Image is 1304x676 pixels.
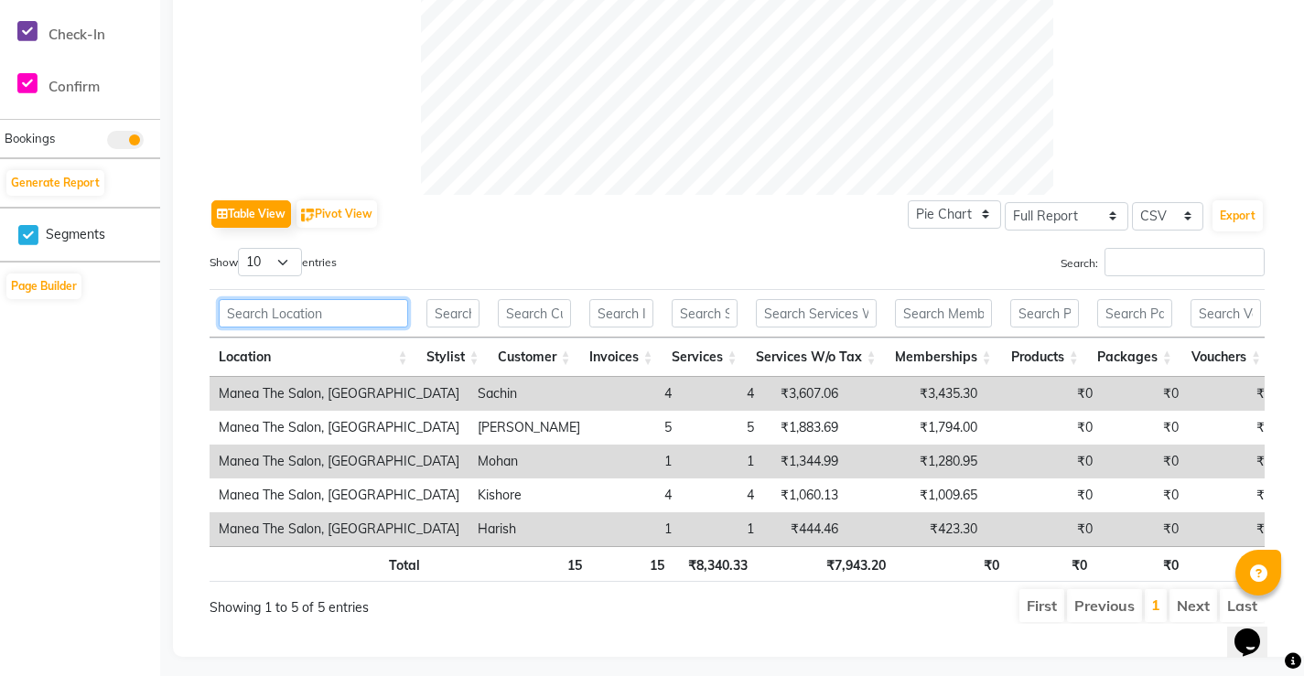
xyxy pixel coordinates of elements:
[6,274,81,299] button: Page Builder
[895,546,1009,582] th: ₹0
[589,478,681,512] td: 4
[763,377,847,411] td: ₹3,607.06
[1102,377,1188,411] td: ₹0
[847,411,986,445] td: ₹1,794.00
[589,445,681,478] td: 1
[469,478,589,512] td: Kishore
[1097,299,1172,327] input: Search Packages
[681,445,763,478] td: 1
[210,587,633,617] div: Showing 1 to 5 of 5 entries
[1212,200,1263,231] button: Export
[847,512,986,546] td: ₹423.30
[500,546,591,582] th: 15
[469,377,589,411] td: Sachin
[763,445,847,478] td: ₹1,344.99
[886,338,1001,377] th: Memberships: activate to sort column ascending
[211,200,291,228] button: Table View
[763,478,847,512] td: ₹1,060.13
[46,225,105,244] span: Segments
[847,445,986,478] td: ₹1,280.95
[1188,411,1281,445] td: ₹0
[681,478,763,512] td: 4
[210,478,469,512] td: Manea The Salon, [GEOGRAPHIC_DATA]
[895,299,992,327] input: Search Memberships
[681,512,763,546] td: 1
[580,338,663,377] th: Invoices: activate to sort column ascending
[589,512,681,546] td: 1
[219,299,408,327] input: Search Location
[756,299,877,327] input: Search Services W/o Tax
[210,445,469,478] td: Manea The Salon, [GEOGRAPHIC_DATA]
[763,411,847,445] td: ₹1,883.69
[489,338,580,377] th: Customer: activate to sort column ascending
[1061,248,1265,276] label: Search:
[1102,478,1188,512] td: ₹0
[6,170,104,196] button: Generate Report
[210,546,429,582] th: Total
[1105,248,1265,276] input: Search:
[589,411,681,445] td: 5
[986,377,1102,411] td: ₹0
[763,512,847,546] td: ₹444.46
[986,512,1102,546] td: ₹0
[591,546,674,582] th: 15
[1188,546,1277,582] th: ₹0
[210,377,469,411] td: Manea The Salon, [GEOGRAPHIC_DATA]
[469,411,589,445] td: [PERSON_NAME]
[589,299,653,327] input: Search Invoices
[986,411,1102,445] td: ₹0
[589,377,681,411] td: 4
[469,445,589,478] td: Mohan
[681,411,763,445] td: 5
[1102,445,1188,478] td: ₹0
[1188,512,1281,546] td: ₹0
[301,209,315,222] img: pivot.png
[48,26,105,43] span: Check-In
[498,299,571,327] input: Search Customer
[5,131,55,145] span: Bookings
[1227,603,1286,658] iframe: chat widget
[1188,377,1281,411] td: ₹0
[663,338,747,377] th: Services: activate to sort column ascending
[1151,596,1160,614] a: 1
[847,377,986,411] td: ₹3,435.30
[1188,478,1281,512] td: ₹0
[757,546,894,582] th: ₹7,943.20
[1102,512,1188,546] td: ₹0
[48,78,100,95] span: Confirm
[1096,546,1189,582] th: ₹0
[296,200,377,228] button: Pivot View
[986,478,1102,512] td: ₹0
[1191,299,1261,327] input: Search Vouchers
[1010,299,1079,327] input: Search Products
[986,445,1102,478] td: ₹0
[1188,445,1281,478] td: ₹0
[1001,338,1088,377] th: Products: activate to sort column ascending
[747,338,886,377] th: Services W/o Tax: activate to sort column ascending
[426,299,480,327] input: Search Stylist
[238,248,302,276] select: Showentries
[417,338,489,377] th: Stylist: activate to sort column ascending
[210,411,469,445] td: Manea The Salon, [GEOGRAPHIC_DATA]
[674,546,758,582] th: ₹8,340.33
[681,377,763,411] td: 4
[1102,411,1188,445] td: ₹0
[1008,546,1095,582] th: ₹0
[1088,338,1181,377] th: Packages: activate to sort column ascending
[210,248,337,276] label: Show entries
[672,299,738,327] input: Search Services
[469,512,589,546] td: Harish
[847,478,986,512] td: ₹1,009.65
[210,338,417,377] th: Location: activate to sort column ascending
[1181,338,1270,377] th: Vouchers: activate to sort column ascending
[210,512,469,546] td: Manea The Salon, [GEOGRAPHIC_DATA]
